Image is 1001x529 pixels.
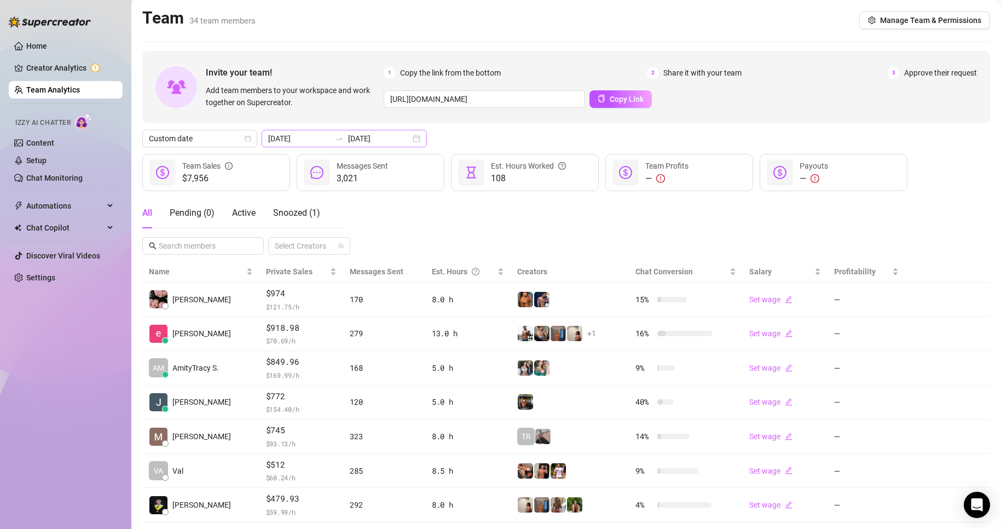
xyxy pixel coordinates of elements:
span: edit [785,364,792,372]
span: team [338,243,344,249]
span: AM [153,362,164,374]
span: Manage Team & Permissions [880,16,981,25]
span: Custom date [149,130,251,147]
span: $ 154.40 /h [266,404,337,415]
img: Jeffery Bamba [149,393,167,411]
img: logo-BBDzfeDw.svg [9,16,91,27]
span: copy [598,95,605,102]
span: dollar-circle [619,166,632,179]
span: AmityTracy S. [172,362,219,374]
a: Set wageedit [749,295,792,304]
img: Nathaniel [551,497,566,513]
span: Copy the link from the bottom [400,67,501,79]
td: — [828,283,906,317]
span: Copy Link [610,95,644,104]
div: 292 [350,499,419,511]
img: JUSTIN [518,326,533,341]
span: $479.93 [266,492,337,505]
span: setting [868,16,876,24]
img: Ralphy [518,497,533,513]
span: 16 % [635,327,653,340]
span: Messages Sent [337,162,388,170]
span: Snoozed ( 1 ) [273,208,320,218]
span: [PERSON_NAME] [172,327,231,340]
a: Creator Analytics exclamation-circle [26,59,114,77]
div: 13.0 h [432,327,504,340]
span: $745 [266,424,337,437]
img: Zaddy [534,360,549,376]
span: 1 [384,67,396,79]
a: Team Analytics [26,85,80,94]
div: Est. Hours [432,266,495,278]
img: Nathan [518,394,533,410]
span: [PERSON_NAME] [172,396,231,408]
img: Osvaldo [518,463,533,479]
img: JG [518,292,533,307]
span: search [149,242,157,250]
td: — [828,488,906,522]
th: Name [142,261,259,283]
span: dollar-circle [156,166,169,179]
div: 5.0 h [432,362,504,374]
span: hourglass [465,166,478,179]
td: — [828,454,906,488]
span: Izzy AI Chatter [15,118,71,128]
div: 5.0 h [432,396,504,408]
span: Chat Conversion [635,267,693,276]
span: 9 % [635,465,653,477]
div: 8.0 h [432,294,504,306]
span: $512 [266,458,337,472]
span: [PERSON_NAME] [172,294,231,306]
span: message [310,166,323,179]
td: — [828,386,906,420]
span: edit [785,296,792,303]
th: Creators [511,261,629,283]
span: question-circle [558,160,566,172]
span: 3 [888,67,900,79]
span: VA [154,465,163,477]
span: 9 % [635,362,653,374]
span: edit [785,330,792,337]
img: Enrique S. [149,325,167,343]
input: End date [348,133,410,145]
td: — [828,317,906,352]
span: info-circle [225,160,233,172]
span: + 1 [587,327,596,340]
span: Chat Copilot [26,219,104,237]
span: dollar-circle [773,166,786,179]
span: $ 60.24 /h [266,472,337,483]
div: 170 [350,294,419,306]
span: $ 70.69 /h [266,335,337,346]
div: 8.0 h [432,499,504,511]
img: Wayne [534,497,549,513]
span: swap-right [335,134,344,143]
span: Team Profits [645,162,688,170]
div: — [800,172,828,185]
span: Approve their request [904,67,977,79]
img: Nathaniel [567,497,582,513]
a: Set wageedit [749,501,792,509]
img: Ric John Derell… [149,496,167,514]
div: 285 [350,465,419,477]
a: Home [26,42,47,50]
a: Set wageedit [749,398,792,406]
div: 323 [350,430,419,442]
div: — [645,172,688,185]
div: Pending ( 0 ) [170,206,215,220]
span: Active [232,208,256,218]
span: Name [149,266,244,278]
span: Salary [749,267,772,276]
div: 120 [350,396,419,408]
button: Copy Link [589,90,652,108]
span: Share it with your team [663,67,742,79]
span: edit [785,467,792,474]
img: Regine Ore [149,290,167,308]
input: Search members [159,240,248,252]
a: Setup [26,156,47,165]
span: Payouts [800,162,828,170]
img: Hector [551,463,566,479]
div: Team Sales [182,160,233,172]
span: exclamation-circle [811,174,819,183]
td: — [828,351,906,386]
span: 34 team members [189,16,256,26]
